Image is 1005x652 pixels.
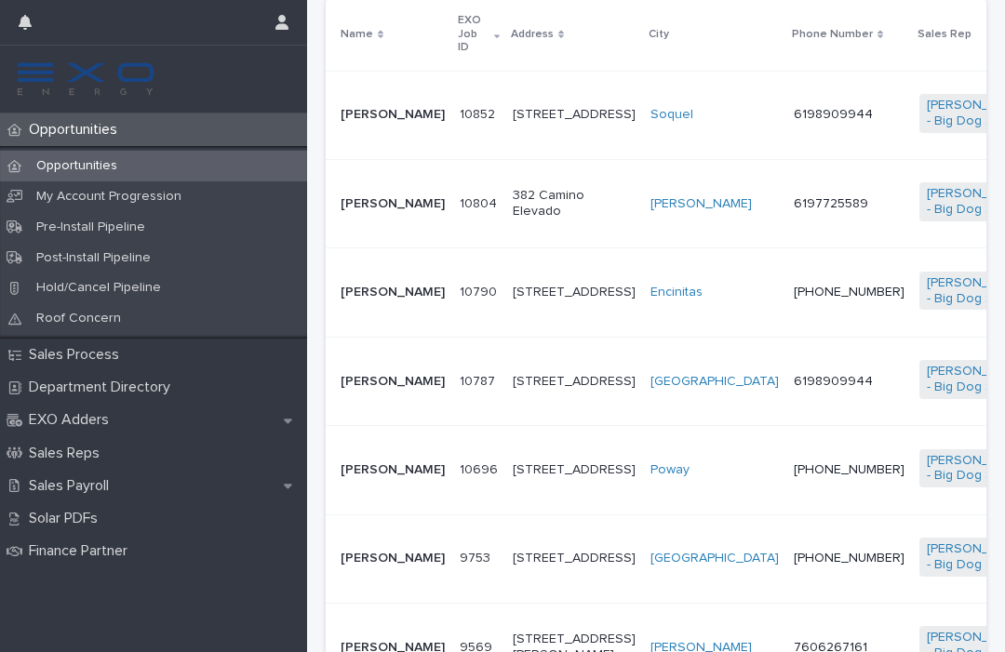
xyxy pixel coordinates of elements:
[341,374,445,390] p: [PERSON_NAME]
[460,193,501,212] p: 10804
[918,24,971,45] p: Sales Rep
[341,24,373,45] p: Name
[650,462,690,478] a: Poway
[21,379,185,396] p: Department Directory
[21,510,113,527] p: Solar PDFs
[650,107,693,123] a: Soquel
[21,411,124,429] p: EXO Adders
[341,551,445,566] p: [PERSON_NAME]
[650,196,752,212] a: [PERSON_NAME]
[792,24,873,45] p: Phone Number
[21,477,124,495] p: Sales Payroll
[513,107,636,123] p: [STREET_ADDRESS]
[513,551,636,566] p: [STREET_ADDRESS]
[794,286,904,299] a: [PHONE_NUMBER]
[649,24,669,45] p: City
[650,374,779,390] a: [GEOGRAPHIC_DATA]
[21,121,132,139] p: Opportunities
[513,285,636,300] p: [STREET_ADDRESS]
[341,107,445,123] p: [PERSON_NAME]
[341,196,445,212] p: [PERSON_NAME]
[650,551,779,566] a: [GEOGRAPHIC_DATA]
[15,60,156,98] img: FKS5r6ZBThi8E5hshIGi
[794,463,904,476] a: [PHONE_NUMBER]
[513,462,636,478] p: [STREET_ADDRESS]
[794,552,904,565] a: [PHONE_NUMBER]
[650,285,703,300] a: Encinitas
[21,189,196,205] p: My Account Progression
[21,158,132,174] p: Opportunities
[794,375,873,388] a: 6198909944
[513,188,636,220] p: 382 Camino Elevado
[460,103,499,123] p: 10852
[341,462,445,478] p: [PERSON_NAME]
[458,10,489,58] p: EXO Job ID
[460,370,499,390] p: 10787
[460,547,494,566] p: 9753
[21,220,160,235] p: Pre-Install Pipeline
[341,285,445,300] p: [PERSON_NAME]
[460,459,502,478] p: 10696
[21,346,134,364] p: Sales Process
[511,24,554,45] p: Address
[794,197,868,210] a: 6197725589
[21,542,142,560] p: Finance Partner
[21,445,114,462] p: Sales Reps
[21,250,166,266] p: Post-Install Pipeline
[21,311,136,326] p: Roof Concern
[21,280,176,296] p: Hold/Cancel Pipeline
[460,281,501,300] p: 10790
[513,374,636,390] p: [STREET_ADDRESS]
[794,108,873,121] a: 6198909944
